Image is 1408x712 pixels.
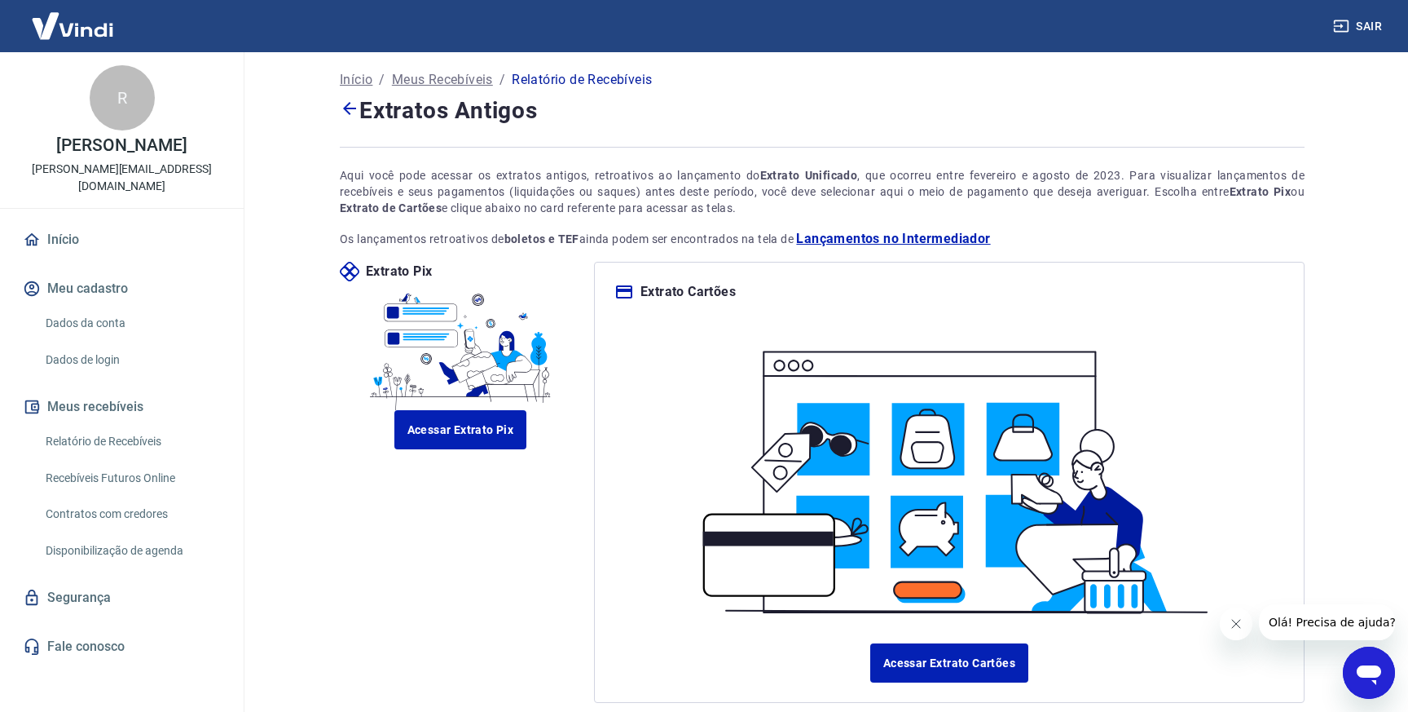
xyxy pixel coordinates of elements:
a: Disponibilização de agenda [39,534,224,568]
a: Início [20,222,224,258]
span: Olá! Precisa de ajuda? [10,11,137,24]
a: Lançamentos no Intermediador [796,229,990,249]
p: [PERSON_NAME][EMAIL_ADDRESS][DOMAIN_NAME] [13,161,231,195]
p: [PERSON_NAME] [56,137,187,154]
strong: boletos e TEF [504,232,579,245]
button: Meus recebíveis [20,389,224,425]
p: Relatório de Recebíveis [512,70,652,90]
h4: Extratos Antigos [340,93,1305,127]
img: ilustrapix.38d2ed8fdf785898d64e9b5bf3a9451d.svg [364,281,557,410]
a: Acessar Extrato Pix [394,410,527,449]
strong: Extrato Unificado [760,169,858,182]
a: Dados de login [39,343,224,377]
iframe: Close message [1220,608,1252,640]
a: Acessar Extrato Cartões [870,643,1028,683]
img: Vindi [20,1,125,51]
p: / [379,70,385,90]
a: Início [340,70,372,90]
p: Os lançamentos retroativos de ainda podem ser encontrados na tela de [340,229,1305,249]
a: Segurança [20,580,224,616]
strong: Extrato Pix [1230,185,1291,198]
div: Aqui você pode acessar os extratos antigos, retroativos ao lançamento do , que ocorreu entre feve... [340,167,1305,216]
button: Meu cadastro [20,271,224,307]
a: Contratos com credores [39,498,224,531]
p: Extrato Pix [366,262,432,281]
p: / [499,70,505,90]
iframe: Button to launch messaging window [1343,647,1395,699]
a: Fale conosco [20,629,224,665]
img: ilustracard.1447bf24807628a904eb562bb34ea6f9.svg [681,321,1217,624]
button: Sair [1330,11,1388,42]
iframe: Message from company [1259,604,1395,640]
div: R [90,65,155,130]
a: Relatório de Recebíveis [39,425,224,458]
a: Dados da conta [39,307,224,340]
a: Meus Recebíveis [392,70,493,90]
a: Recebíveis Futuros Online [39,462,224,495]
strong: Extrato de Cartões [340,201,442,214]
p: Extrato Cartões [640,282,736,302]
